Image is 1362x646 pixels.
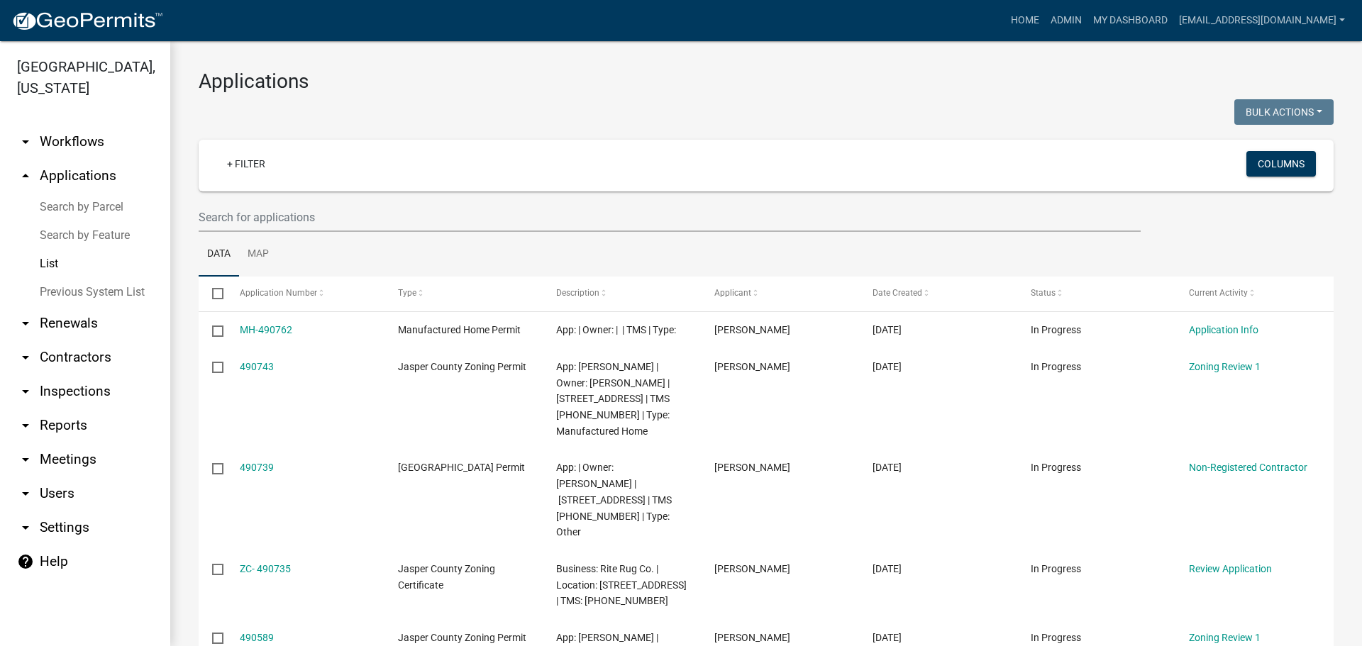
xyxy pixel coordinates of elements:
[1031,324,1081,335] span: In Progress
[1189,324,1258,335] a: Application Info
[199,69,1334,94] h3: Applications
[199,203,1141,232] input: Search for applications
[701,277,859,311] datatable-header-cell: Applicant
[240,361,274,372] a: 490743
[556,462,672,538] span: App: | Owner: HERNANDEZ JAMIE | 5292 CAT BRANCH RD | TMS 053-00-03-002 | Type: Other
[556,361,670,437] span: App: Stephanie Allen | Owner: WHYNOT HAROLD JR | 251 SALLEYS LN | TMS 021-00-03-037 | Type: Manuf...
[859,277,1017,311] datatable-header-cell: Date Created
[1031,288,1056,298] span: Status
[398,324,521,335] span: Manufactured Home Permit
[1189,632,1261,643] a: Zoning Review 1
[17,417,34,434] i: arrow_drop_down
[1045,7,1087,34] a: Admin
[1175,277,1334,311] datatable-header-cell: Current Activity
[1031,632,1081,643] span: In Progress
[1246,151,1316,177] button: Columns
[1189,462,1307,473] a: Non-Registered Contractor
[714,632,790,643] span: Timothy Matinez
[17,553,34,570] i: help
[240,563,291,574] a: ZC- 490735
[1017,277,1175,311] datatable-header-cell: Status
[1189,288,1248,298] span: Current Activity
[1031,361,1081,372] span: In Progress
[1189,563,1272,574] a: Review Application
[1173,7,1351,34] a: [EMAIL_ADDRESS][DOMAIN_NAME]
[240,288,317,298] span: Application Number
[384,277,542,311] datatable-header-cell: Type
[199,277,226,311] datatable-header-cell: Select
[556,563,687,607] span: Business: Rite Rug Co. | Location: 175 FORDVILLE RD | TMS: 063-30-03-005
[714,462,790,473] span: Ray Hoover
[1234,99,1334,125] button: Bulk Actions
[17,133,34,150] i: arrow_drop_down
[17,383,34,400] i: arrow_drop_down
[873,462,902,473] span: 10/10/2025
[240,632,274,643] a: 490589
[17,485,34,502] i: arrow_drop_down
[714,563,790,574] span: Kaitlyn Schuler
[1031,462,1081,473] span: In Progress
[543,277,701,311] datatable-header-cell: Description
[398,632,526,643] span: Jasper County Zoning Permit
[240,462,274,473] a: 490739
[556,288,599,298] span: Description
[17,315,34,332] i: arrow_drop_down
[873,324,902,335] span: 10/10/2025
[398,361,526,372] span: Jasper County Zoning Permit
[873,288,922,298] span: Date Created
[714,288,751,298] span: Applicant
[17,519,34,536] i: arrow_drop_down
[398,462,525,473] span: Jasper County Building Permit
[556,324,676,335] span: App: | Owner: | | TMS | Type:
[398,563,495,591] span: Jasper County Zoning Certificate
[226,277,384,311] datatable-header-cell: Application Number
[714,361,790,372] span: Stephanie Allen
[1189,361,1261,372] a: Zoning Review 1
[239,232,277,277] a: Map
[1031,563,1081,574] span: In Progress
[240,324,292,335] a: MH-490762
[1005,7,1045,34] a: Home
[1087,7,1173,34] a: My Dashboard
[17,167,34,184] i: arrow_drop_up
[199,232,239,277] a: Data
[216,151,277,177] a: + Filter
[17,349,34,366] i: arrow_drop_down
[873,563,902,574] span: 10/10/2025
[398,288,416,298] span: Type
[873,361,902,372] span: 10/10/2025
[873,632,902,643] span: 10/09/2025
[17,451,34,468] i: arrow_drop_down
[714,324,790,335] span: Stephanie Allen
